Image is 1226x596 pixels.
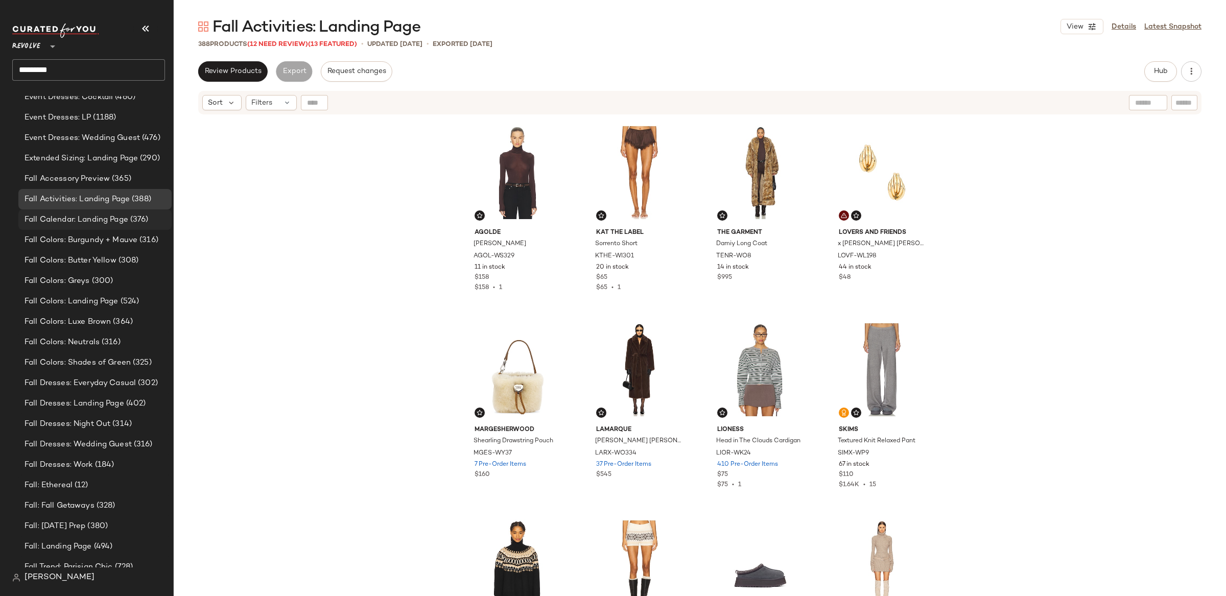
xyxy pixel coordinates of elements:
span: [PERSON_NAME] [25,571,95,584]
span: LOVF-WL198 [838,252,877,261]
span: Fall Accessory Preview [25,173,110,185]
img: svg%3e [719,212,725,219]
span: Fall Colors: Neutrals [25,337,100,348]
span: (524) [119,296,139,307]
span: Fall: [DATE] Prep [25,520,85,532]
span: Event Dresses: Wedding Guest [25,132,140,144]
img: AGOL-WS329_V1.jpg [466,121,569,224]
span: • [489,284,499,291]
p: Exported [DATE] [433,39,492,50]
span: Revolve [12,35,40,53]
span: The Garment [717,228,804,237]
span: Head in The Clouds Cardigan [716,437,800,446]
span: 1 [618,284,621,291]
span: (12) [73,480,88,491]
img: MGES-WY37_V1.jpg [466,318,569,421]
span: Fall Colors: Greys [25,275,90,287]
span: $1.64K [839,482,859,488]
span: Filters [251,98,272,108]
span: [PERSON_NAME] [474,240,526,249]
span: Fall Colors: Luxe Brown [25,316,111,328]
span: Fall Activities: Landing Page [25,194,130,205]
span: (184) [93,459,114,471]
span: Fall Dresses: Night Out [25,418,110,430]
img: SIMX-WP9_V1.jpg [831,318,933,421]
span: Fall Colors: Landing Page [25,296,119,307]
span: $75 [717,482,728,488]
img: KTHE-WI301_V1.jpg [588,121,691,224]
span: $65 [596,284,607,291]
span: MGES-WY37 [474,449,512,458]
span: Fall Colors: Burgundy + Mauve [25,234,137,246]
img: svg%3e [719,410,725,416]
img: svg%3e [853,410,859,416]
img: svg%3e [12,574,20,582]
span: (1188) [91,112,116,124]
span: Fall Activities: Landing Page [213,17,420,38]
span: 1 [738,482,741,488]
p: updated [DATE] [367,39,422,50]
span: (402) [124,398,146,410]
span: Shearling Drawstring Pouch [474,437,553,446]
span: Event Dresses: Cocktail [25,91,113,103]
span: $158 [475,273,489,282]
span: • [361,39,363,50]
span: LAMARQUE [596,425,682,435]
img: LOVF-WL198_V1.jpg [831,121,933,224]
button: Hub [1144,61,1177,82]
span: SIMX-WP9 [838,449,869,458]
span: Fall Colors: Shades of Green [25,357,131,369]
span: (302) [136,377,158,389]
span: Request changes [327,67,386,76]
span: (376) [128,214,149,226]
span: x [PERSON_NAME] [PERSON_NAME] [838,240,924,249]
span: AGOLDE [475,228,561,237]
span: 388 [198,41,210,48]
span: Hub [1153,67,1168,76]
span: Event Dresses: LP [25,112,91,124]
span: KAT THE LABEL [596,228,682,237]
span: 1 [499,284,502,291]
span: 7 Pre-Order Items [475,460,526,469]
img: LIOR-WK24_V1.jpg [709,318,812,421]
button: Review Products [198,61,268,82]
span: 67 in stock [839,460,869,469]
span: Sorrento Short [595,240,638,249]
span: (290) [138,153,160,164]
span: (13 Featured) [308,41,357,48]
span: Fall: Ethereal [25,480,73,491]
img: cfy_white_logo.C9jOOHJF.svg [12,23,99,38]
span: 11 in stock [475,263,505,272]
span: 37 Pre-Order Items [596,460,651,469]
span: (316) [137,234,158,246]
span: Textured Knit Relaxed Pant [838,437,915,446]
img: svg%3e [598,410,604,416]
span: (364) [111,316,133,328]
img: LARX-WO334_V1.jpg [588,318,691,421]
span: SKIMS [839,425,925,435]
span: KTHE-WI301 [595,252,634,261]
span: $110 [839,470,854,480]
span: Review Products [204,67,262,76]
span: $995 [717,273,732,282]
span: (300) [90,275,113,287]
span: (328) [95,500,115,512]
span: $158 [475,284,489,291]
img: svg%3e [477,212,483,219]
span: Fall Dresses: Landing Page [25,398,124,410]
span: (388) [130,194,151,205]
span: AGOL-WS329 [474,252,514,261]
span: (316) [100,337,121,348]
span: TENR-WO8 [716,252,751,261]
span: (728) [113,561,133,573]
img: svg%3e [477,410,483,416]
span: 410 Pre-Order Items [717,460,778,469]
span: • [728,482,738,488]
img: svg%3e [841,410,847,416]
span: (314) [110,418,132,430]
span: (316) [132,439,153,450]
div: Products [198,39,357,50]
span: $65 [596,273,607,282]
span: Fall Trend: Parisian Chic [25,561,113,573]
span: LARX-WO334 [595,449,636,458]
